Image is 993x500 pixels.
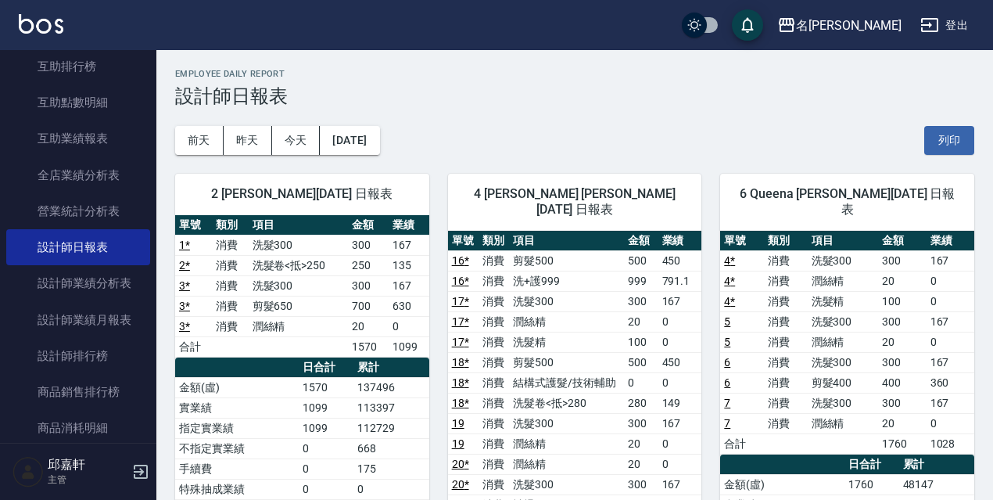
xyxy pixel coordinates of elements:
td: 消費 [479,250,509,271]
td: 167 [927,352,974,372]
th: 金額 [348,215,389,236]
td: 167 [658,413,702,433]
td: 20 [348,316,389,336]
th: 類別 [479,231,509,251]
table: a dense table [720,231,974,455]
td: 167 [927,311,974,332]
td: 洗髮卷<抵>250 [249,255,349,275]
td: 1099 [389,336,429,357]
p: 主管 [48,473,127,487]
td: 剪髮500 [509,250,624,271]
td: 300 [878,311,926,332]
table: a dense table [175,215,429,358]
a: 6 [724,376,730,389]
td: 1099 [299,418,353,438]
td: 135 [389,255,429,275]
td: 250 [348,255,389,275]
td: 0 [658,311,702,332]
th: 項目 [509,231,624,251]
a: 7 [724,417,730,430]
td: 消費 [764,393,808,413]
a: 全店業績分析表 [6,157,150,193]
td: 洗髮精 [509,332,624,352]
td: 潤絲精 [808,332,879,352]
td: 1570 [348,336,389,357]
td: 潤絲精 [509,454,624,474]
td: 消費 [764,332,808,352]
td: 消費 [212,275,249,296]
a: 5 [724,315,730,328]
td: 消費 [212,255,249,275]
td: 700 [348,296,389,316]
td: 100 [624,332,658,352]
td: 300 [878,250,926,271]
h5: 邱嘉軒 [48,457,127,473]
td: 消費 [212,235,249,255]
td: 0 [624,372,658,393]
a: 互助點數明細 [6,85,150,121]
button: save [732,9,763,41]
td: 潤絲精 [808,413,879,433]
td: 167 [658,291,702,311]
td: 0 [658,372,702,393]
td: 20 [624,433,658,454]
td: 剪髮500 [509,352,624,372]
td: 洗髮300 [808,250,879,271]
td: 167 [389,275,429,296]
a: 設計師日報表 [6,229,150,265]
button: 列印 [924,126,974,155]
td: 167 [658,474,702,495]
a: 設計師業績月報表 [6,302,150,338]
td: 洗髮300 [509,291,624,311]
td: 48147 [899,474,974,495]
td: 潤絲精 [808,271,879,291]
button: 登出 [914,11,974,40]
button: 昨天 [224,126,272,155]
td: 500 [624,250,658,271]
td: 洗髮300 [808,352,879,372]
td: 300 [348,275,389,296]
td: 167 [389,235,429,255]
td: 0 [927,291,974,311]
th: 金額 [878,231,926,251]
td: 剪髮400 [808,372,879,393]
span: 4 [PERSON_NAME] [PERSON_NAME] [DATE] 日報表 [467,186,683,218]
td: 450 [658,352,702,372]
td: 洗髮300 [509,413,624,433]
td: 300 [624,413,658,433]
td: 999 [624,271,658,291]
td: 112729 [353,418,428,438]
th: 日合計 [299,358,353,378]
td: 消費 [479,433,509,454]
a: 商品銷售排行榜 [6,374,150,410]
td: 合計 [175,336,212,357]
td: 1028 [927,433,974,454]
td: 合計 [720,433,764,454]
td: 167 [927,393,974,413]
button: [DATE] [320,126,379,155]
td: 300 [624,474,658,495]
td: 0 [927,413,974,433]
td: 20 [624,454,658,474]
td: 消費 [479,413,509,433]
a: 營業統計分析表 [6,193,150,229]
td: 金額(虛) [175,377,299,397]
img: Person [13,456,44,487]
td: 消費 [764,413,808,433]
th: 單號 [720,231,764,251]
td: 0 [658,454,702,474]
td: 消費 [479,291,509,311]
td: 指定實業績 [175,418,299,438]
td: 500 [624,352,658,372]
td: 金額(虛) [720,474,844,495]
td: 剪髮650 [249,296,349,316]
td: 特殊抽成業績 [175,479,299,499]
td: 洗髮300 [509,474,624,495]
td: 消費 [764,250,808,271]
td: 洗髮卷<抵>280 [509,393,624,413]
td: 0 [299,438,353,459]
th: 業績 [389,215,429,236]
td: 20 [624,311,658,332]
td: 消費 [764,271,808,291]
td: 1760 [844,474,899,495]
